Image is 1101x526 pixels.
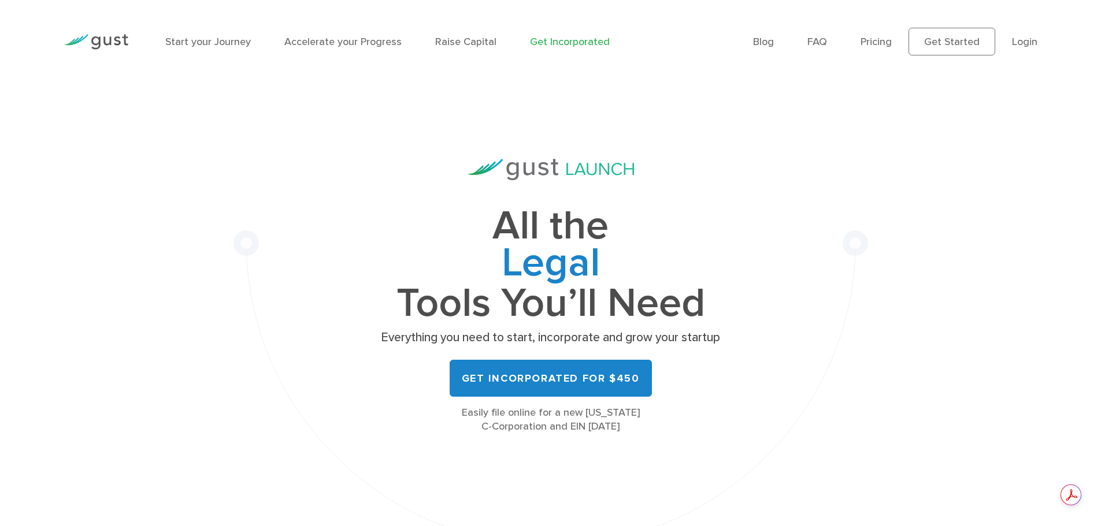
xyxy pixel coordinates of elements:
[435,36,496,48] a: Raise Capital
[753,36,774,48] a: Blog
[1012,36,1037,48] a: Login
[64,34,128,50] img: Gust Logo
[284,36,402,48] a: Accelerate your Progress
[861,36,892,48] a: Pricing
[165,36,251,48] a: Start your Journey
[468,159,634,180] img: Gust Launch Logo
[450,360,652,397] a: Get Incorporated for $450
[377,245,724,285] span: Legal
[909,28,995,55] a: Get Started
[377,330,724,346] p: Everything you need to start, incorporate and grow your startup
[377,406,724,434] div: Easily file online for a new [US_STATE] C-Corporation and EIN [DATE]
[807,36,827,48] a: FAQ
[530,36,610,48] a: Get Incorporated
[377,208,724,322] h1: All the Tools You’ll Need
